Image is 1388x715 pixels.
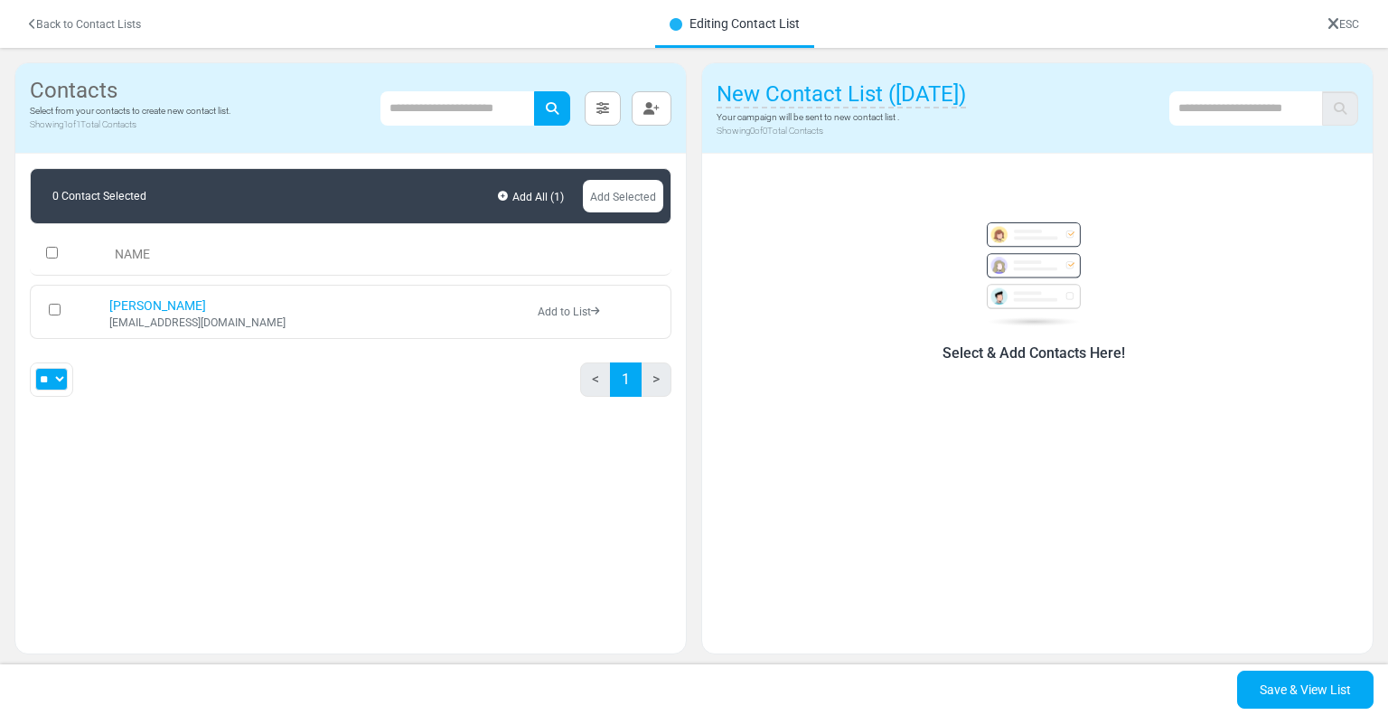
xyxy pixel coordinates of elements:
a: Add to List [538,306,599,318]
p: Select from your contacts to create new contact list. [30,104,230,118]
a: Add Selected [583,180,663,212]
span: 1 [76,119,80,129]
span: New Contact List ([DATE]) [717,81,966,108]
div: [EMAIL_ADDRESS][DOMAIN_NAME] [109,317,519,328]
p: Your campaign will be sent to new contact list . [717,110,966,124]
a: ESC [1327,18,1359,31]
p: Showing of Total Contacts [717,124,966,137]
a: Add All ( ) [493,183,568,210]
span: 0 [750,126,755,136]
nav: Page [580,362,671,411]
h6: Select & Add Contacts Here! [735,344,1333,362]
span: 0 Contact Selected [38,176,161,216]
a: 1 [610,362,642,397]
span: 0 [763,126,767,136]
a: NAME [108,240,157,268]
a: [PERSON_NAME] [109,298,206,313]
a: Save & View List [1237,671,1374,709]
a: Back to Contact Lists [29,18,141,31]
span: 1 [554,191,560,203]
h5: Contacts [30,78,230,104]
span: 1 [63,119,68,129]
p: Showing of Total Contacts [30,118,230,131]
